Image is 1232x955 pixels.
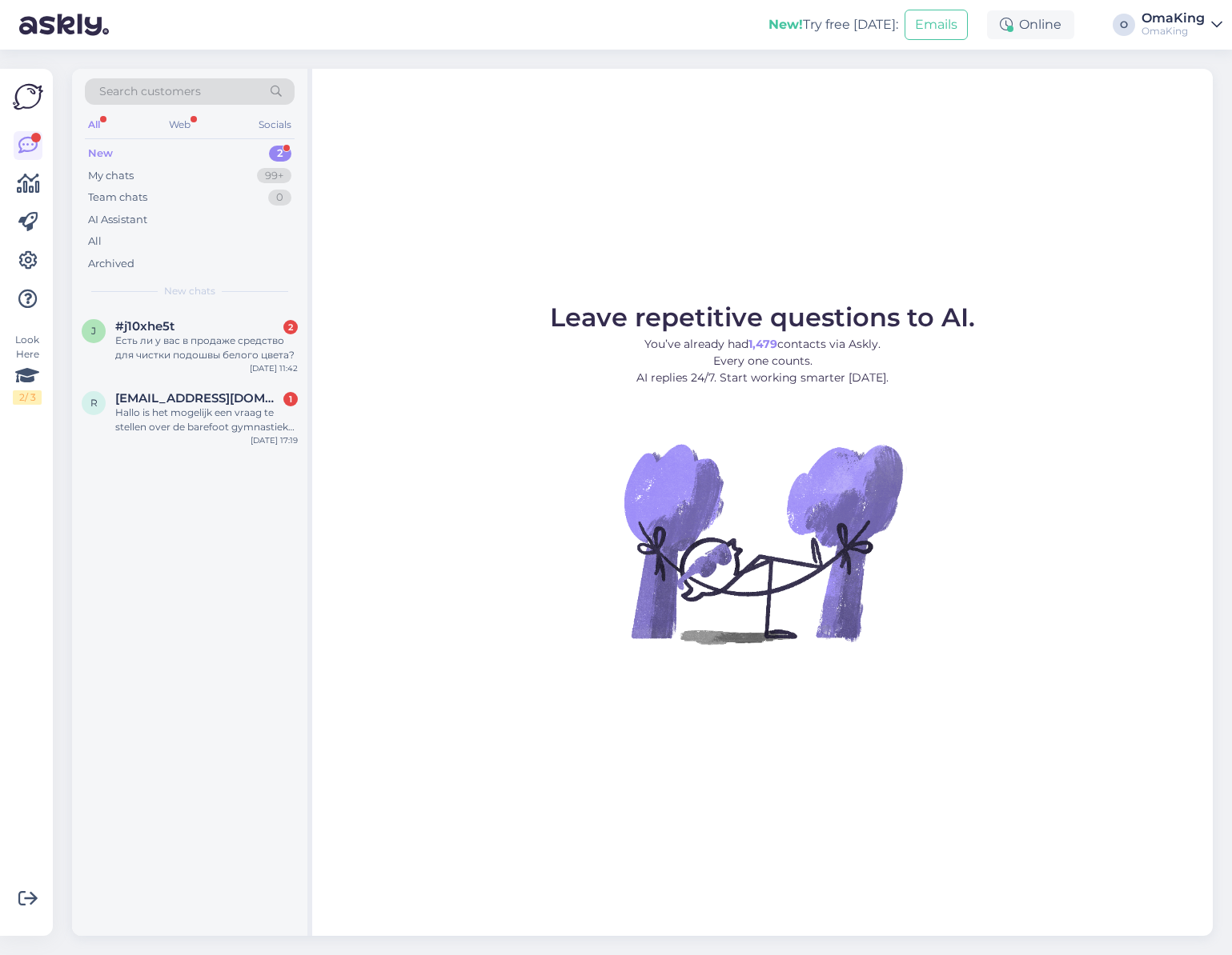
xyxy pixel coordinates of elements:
[13,333,42,405] div: Look Here
[251,434,298,446] div: [DATE] 17:19
[748,337,777,351] b: 1,479
[88,146,113,162] div: New
[1113,14,1135,36] div: O
[85,114,103,135] div: All
[257,168,291,184] div: 99+
[255,114,295,135] div: Socials
[166,114,194,135] div: Web
[250,362,298,374] div: [DATE] 11:42
[1142,25,1205,38] div: OmaKing
[88,256,134,272] div: Archived
[905,10,968,40] button: Emails
[164,284,215,298] span: New chats
[88,212,147,228] div: AI Assistant
[91,325,96,337] span: j
[269,146,291,162] div: 2
[13,390,42,405] div: 2 / 3
[88,190,147,206] div: Team chats
[115,334,298,362] div: Есть ли у вас в продаже средство для чистки подошвы белого цвета?
[283,320,298,334] div: 2
[619,399,907,687] img: No Chat active
[90,397,98,409] span: r
[768,15,898,34] div: Try free [DATE]:
[115,406,298,434] div: Hallo is het mogelijk een vraag te stellen over de barefoot gymnastiek schoentjes ?
[88,168,134,184] div: My chats
[1142,12,1205,25] div: OmaKing
[99,83,201,100] span: Search customers
[13,82,43,112] img: Askly Logo
[283,392,298,406] div: 1
[115,319,175,334] span: #j10xhe5t
[115,391,282,406] span: rickheuvelmans@hotmail.com
[768,17,803,32] b: New!
[268,190,291,206] div: 0
[88,234,102,250] div: All
[550,302,975,333] span: Leave repetitive questions to AI.
[550,336,975,386] p: You’ve already had contacts via Askly. Every one counts. AI replies 24/7. Start working smarter [...
[1142,12,1222,38] a: OmaKingOmaKing
[987,10,1074,39] div: Online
